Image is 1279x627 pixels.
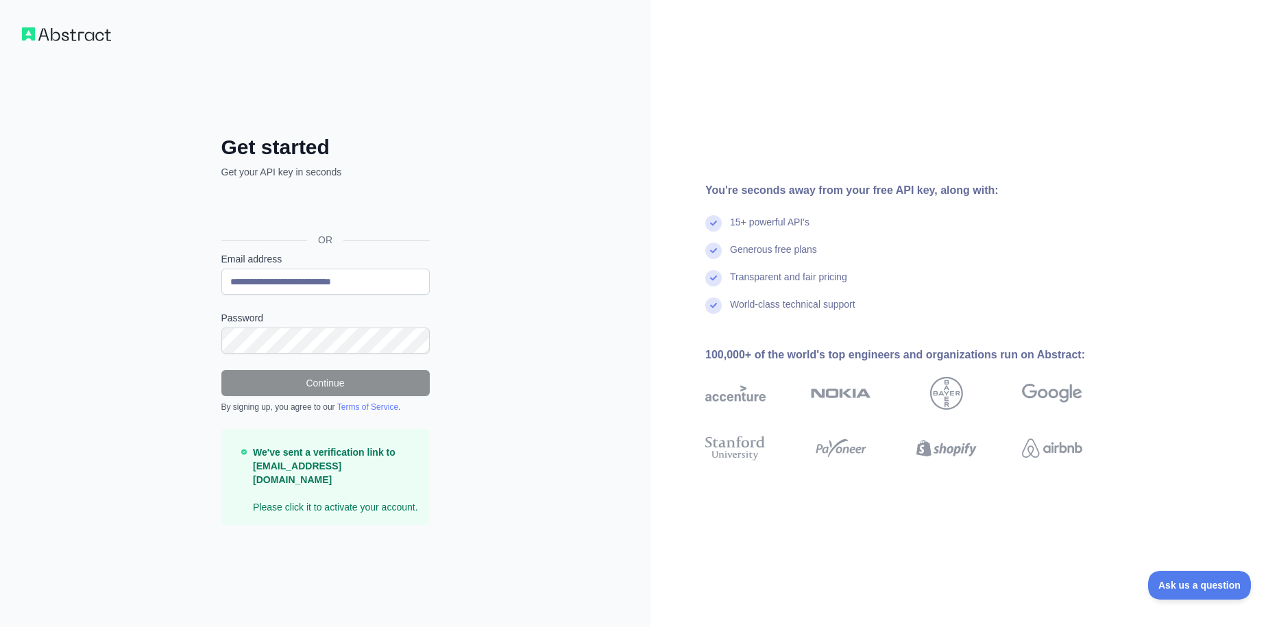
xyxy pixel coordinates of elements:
[705,377,766,410] img: accenture
[1148,571,1252,600] iframe: Toggle Customer Support
[1022,377,1082,410] img: google
[221,370,430,396] button: Continue
[930,377,963,410] img: bayer
[811,377,871,410] img: nokia
[1022,433,1082,463] img: airbnb
[337,402,398,412] a: Terms of Service
[730,297,855,325] div: World-class technical support
[705,433,766,463] img: stanford university
[705,347,1126,363] div: 100,000+ of the world's top engineers and organizations run on Abstract:
[730,243,817,270] div: Generous free plans
[253,445,418,514] p: Please click it to activate your account.
[811,433,871,463] img: payoneer
[916,433,977,463] img: shopify
[221,135,430,160] h2: Get started
[221,165,430,179] p: Get your API key in seconds
[253,447,395,485] strong: We've sent a verification link to [EMAIL_ADDRESS][DOMAIN_NAME]
[705,182,1126,199] div: You're seconds away from your free API key, along with:
[705,270,722,286] img: check mark
[705,297,722,314] img: check mark
[221,311,430,325] label: Password
[221,252,430,266] label: Email address
[730,215,809,243] div: 15+ powerful API's
[705,243,722,259] img: check mark
[307,233,343,247] span: OR
[730,270,847,297] div: Transparent and fair pricing
[22,27,111,41] img: Workflow
[705,215,722,232] img: check mark
[221,402,430,413] div: By signing up, you agree to our .
[215,194,434,224] iframe: Sign in with Google Button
